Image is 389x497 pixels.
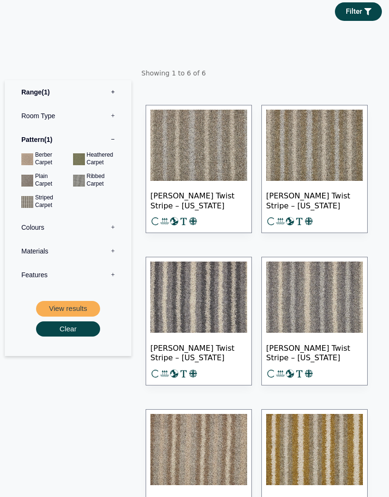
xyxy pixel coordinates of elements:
[12,80,124,104] label: Range
[150,183,247,216] span: [PERSON_NAME] Twist Stripe – [US_STATE]
[150,110,247,181] img: Tomkinson Twist - Tennessee stripe
[261,105,368,234] a: Tomkinson Twist stripe - Texas [PERSON_NAME] Twist Stripe – [US_STATE]
[12,128,124,151] label: Pattern
[266,414,363,485] img: Tomkinson Twist - Alabama stripe
[266,336,363,369] span: [PERSON_NAME] Twist Stripe – [US_STATE]
[42,88,50,96] span: 1
[146,257,252,385] a: Tomkinson Twist - Idaho stripe [PERSON_NAME] Twist Stripe – [US_STATE]
[261,257,368,385] a: Tomkinson Twist stripe - New York [PERSON_NAME] Twist Stripe – [US_STATE]
[150,262,247,333] img: Tomkinson Twist - Idaho stripe
[150,414,247,485] img: Tomkinson Twist - Oklahoma
[36,321,100,337] button: Clear
[12,263,124,287] label: Features
[12,216,124,239] label: Colours
[12,239,124,263] label: Materials
[346,8,362,15] span: Filter
[266,262,363,333] img: Tomkinson Twist stripe - New York
[12,104,124,128] label: Room Type
[266,183,363,216] span: [PERSON_NAME] Twist Stripe – [US_STATE]
[44,136,52,143] span: 1
[36,301,100,317] button: View results
[146,105,252,234] a: Tomkinson Twist - Tennessee stripe [PERSON_NAME] Twist Stripe – [US_STATE]
[266,110,363,181] img: Tomkinson Twist stripe - Texas
[150,336,247,369] span: [PERSON_NAME] Twist Stripe – [US_STATE]
[141,64,384,83] p: Showing 1 to 6 of 6
[335,2,382,21] a: Filter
